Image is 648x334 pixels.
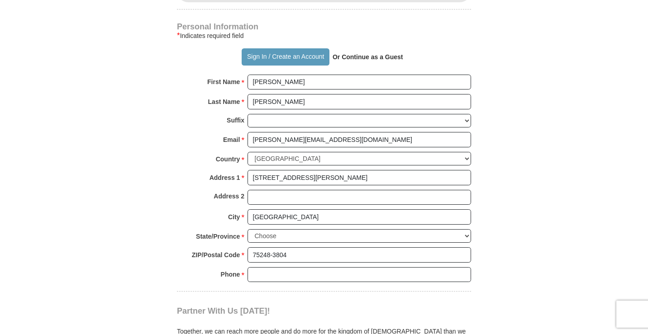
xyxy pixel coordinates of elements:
[177,30,471,41] div: Indicates required field
[223,133,240,146] strong: Email
[214,190,244,202] strong: Address 2
[242,48,329,66] button: Sign In / Create an Account
[216,153,240,165] strong: Country
[196,230,240,243] strong: State/Province
[192,249,240,261] strong: ZIP/Postal Code
[207,75,240,88] strong: First Name
[221,268,240,281] strong: Phone
[208,95,240,108] strong: Last Name
[227,114,244,127] strong: Suffix
[228,211,240,223] strong: City
[333,53,403,61] strong: Or Continue as a Guest
[177,306,270,315] span: Partner With Us [DATE]!
[210,171,240,184] strong: Address 1
[177,23,471,30] h4: Personal Information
